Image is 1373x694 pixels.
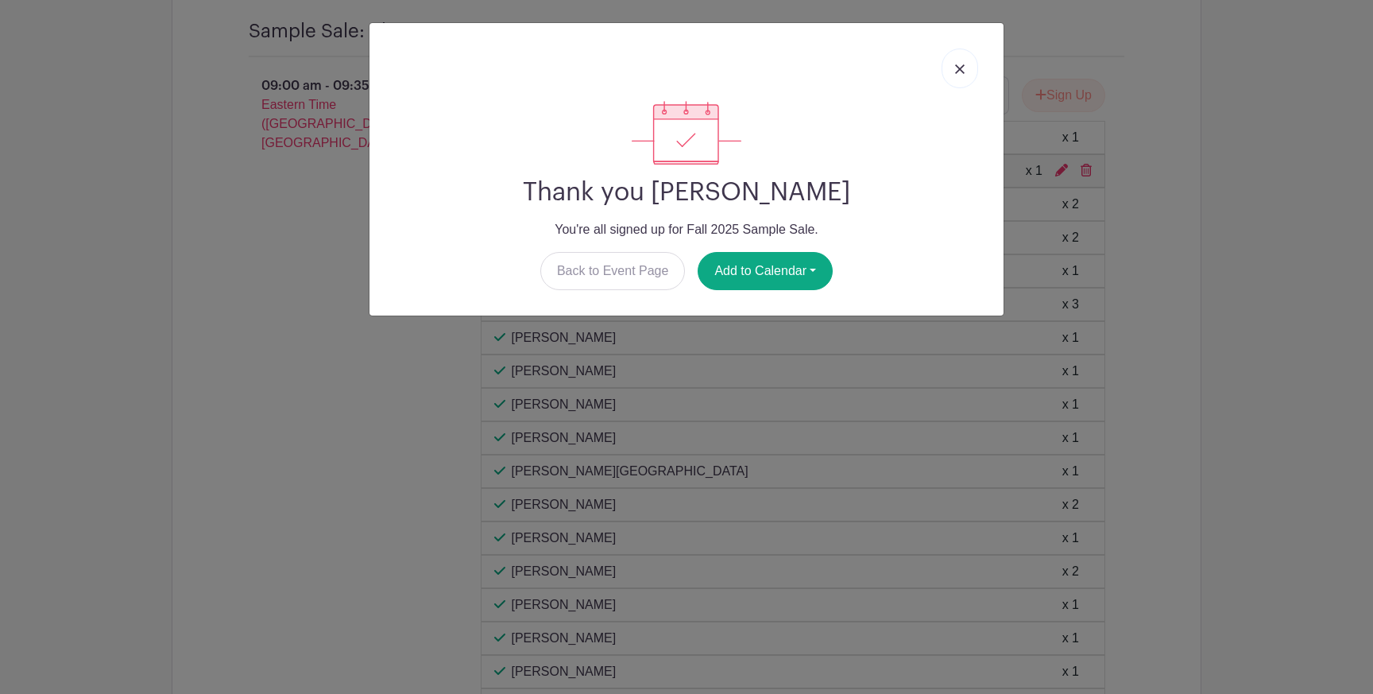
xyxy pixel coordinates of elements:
[540,252,686,290] a: Back to Event Page
[382,177,991,207] h2: Thank you [PERSON_NAME]
[382,220,991,239] p: You're all signed up for Fall 2025 Sample Sale.
[955,64,965,74] img: close_button-5f87c8562297e5c2d7936805f587ecaba9071eb48480494691a3f1689db116b3.svg
[632,101,741,165] img: signup_complete-c468d5dda3e2740ee63a24cb0ba0d3ce5d8a4ecd24259e683200fb1569d990c8.svg
[698,252,833,290] button: Add to Calendar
